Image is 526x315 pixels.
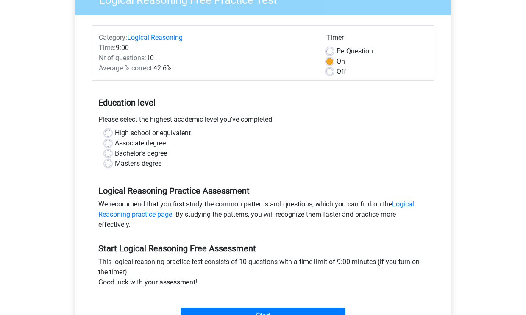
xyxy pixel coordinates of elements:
[92,53,320,63] div: 10
[98,243,428,254] h5: Start Logical Reasoning Free Assessment
[98,94,428,111] h5: Education level
[326,33,428,46] div: Timer
[99,33,127,42] span: Category:
[337,56,345,67] label: On
[99,64,153,72] span: Average % correct:
[98,186,428,196] h5: Logical Reasoning Practice Assessment
[99,44,116,52] span: Time:
[337,47,346,55] span: Per
[127,33,183,42] a: Logical Reasoning
[92,257,434,291] div: This logical reasoning practice test consists of 10 questions with a time limit of 9:00 minutes (...
[337,46,373,56] label: Question
[99,54,146,62] span: Nr of questions:
[92,63,320,73] div: 42.6%
[92,199,434,233] div: We recommend that you first study the common patterns and questions, which you can find on the . ...
[115,148,167,159] label: Bachelor's degree
[92,43,320,53] div: 9:00
[115,138,166,148] label: Associate degree
[337,67,346,77] label: Off
[115,128,191,138] label: High school or equivalent
[92,114,434,128] div: Please select the highest academic level you’ve completed.
[115,159,161,169] label: Master's degree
